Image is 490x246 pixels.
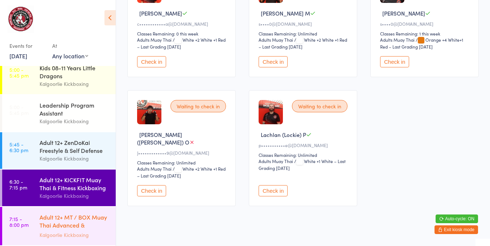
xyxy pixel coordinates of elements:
[9,52,27,60] a: [DATE]
[40,231,110,239] div: Kalgoorlie Kickboxing
[9,67,29,78] time: 5:00 - 5:45 pm
[9,40,45,52] div: Events for
[137,150,228,156] div: J•••••••••••••9@[DOMAIN_NAME]
[380,30,471,37] div: Classes Remaining: 1 this week
[137,100,161,124] img: image1748949611.png
[259,152,350,158] div: Classes Remaining: Unlimited
[259,158,293,164] div: Adults Muay Thai
[382,9,425,17] span: [PERSON_NAME]
[40,213,110,231] div: Adult 12+ MT / BOX Muay Thai Advanced & SPARRING
[2,95,116,132] a: 5:00 -5:45 pmLeadership Program AssistantKalgoorlie Kickboxing
[137,166,172,172] div: Adults Muay Thai
[40,64,110,80] div: Kids 08-11 Years Little Dragons
[259,142,350,148] div: p•••••••••••e@[DOMAIN_NAME]
[40,138,110,154] div: Adult 12+ ZenDoKai Freestyle & Self Defense
[40,80,110,88] div: Kalgoorlie Kickboxing
[259,100,283,124] img: image1742987872.png
[435,225,478,234] button: Exit kiosk mode
[137,56,166,67] button: Check in
[9,179,27,190] time: 6:30 - 7:15 pm
[2,58,116,94] a: 5:00 -5:45 pmKids 08-11 Years Little DragonsKalgoorlie Kickboxing
[259,37,293,43] div: Adults Muay Thai
[137,185,166,196] button: Check in
[259,21,350,27] div: s••••0@[DOMAIN_NAME]
[9,216,29,228] time: 7:15 - 8:00 pm
[259,30,350,37] div: Classes Remaining: Unlimited
[137,37,172,43] div: Adults Muay Thai
[380,37,415,43] div: Adults Muay Thai
[139,9,182,17] span: [PERSON_NAME]
[261,9,310,17] span: [PERSON_NAME] M
[2,170,116,206] a: 6:30 -7:15 pmAdult 12+ KICKFIT Muay Thai & Fitness KickboxingKalgoorlie Kickboxing
[137,159,228,166] div: Classes Remaining: Unlimited
[2,207,116,245] a: 7:15 -8:00 pmAdult 12+ MT / BOX Muay Thai Advanced & SPARRINGKalgoorlie Kickboxing
[40,192,110,200] div: Kalgoorlie Kickboxing
[261,131,306,138] span: Lachlan (Lockie) P
[52,40,88,52] div: At
[9,141,28,153] time: 5:45 - 6:30 pm
[40,117,110,125] div: Kalgoorlie Kickboxing
[380,21,471,27] div: s••••0@[DOMAIN_NAME]
[7,5,34,33] img: Kalgoorlie Kickboxing
[137,131,189,146] span: [PERSON_NAME] ([PERSON_NAME]) O
[259,56,288,67] button: Check in
[2,132,116,169] a: 5:45 -6:30 pmAdult 12+ ZenDoKai Freestyle & Self DefenseKalgoorlie Kickboxing
[9,104,29,116] time: 5:00 - 5:45 pm
[292,100,347,112] div: Waiting to check in
[436,214,478,223] button: Auto-cycle: ON
[52,52,88,60] div: Any location
[137,21,228,27] div: c••••••••••••a@[DOMAIN_NAME]
[380,56,409,67] button: Check in
[137,30,228,37] div: Classes Remaining: 0 this week
[170,100,226,112] div: Waiting to check in
[259,185,288,196] button: Check in
[40,101,110,117] div: Leadership Program Assistant
[40,154,110,163] div: Kalgoorlie Kickboxing
[40,176,110,192] div: Adult 12+ KICKFIT Muay Thai & Fitness Kickboxing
